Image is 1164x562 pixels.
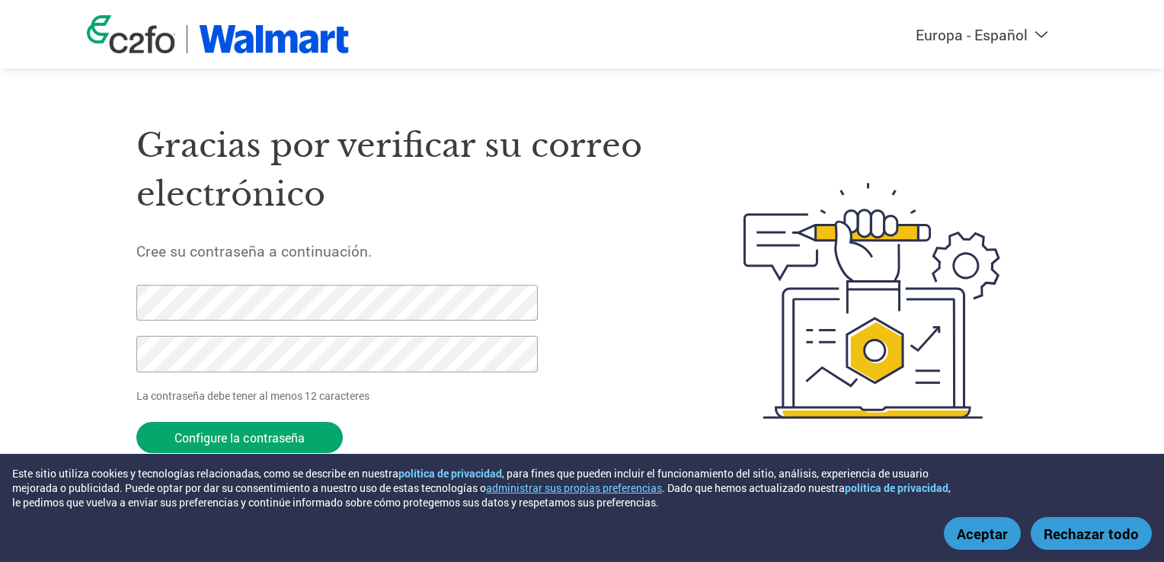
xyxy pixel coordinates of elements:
p: La contraseña debe tener al menos 12 caracteres [136,388,543,404]
a: política de privacidad [398,466,502,481]
a: política de privacidad [845,481,948,495]
h1: Gracias por verificar su correo electrónico [136,121,671,219]
input: Configure la contraseña [136,422,343,453]
button: Rechazar todo [1031,517,1152,550]
img: c2fo logo [87,15,175,53]
img: create-password [716,99,1028,503]
h5: Cree su contraseña a continuación. [136,241,671,260]
img: Walmart [199,25,349,53]
button: Aceptar [944,517,1021,550]
div: Este sitio utiliza cookies y tecnologías relacionadas, como se describe en nuestra , para fines q... [12,466,954,509]
button: administrar sus propias preferencias [486,481,662,495]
